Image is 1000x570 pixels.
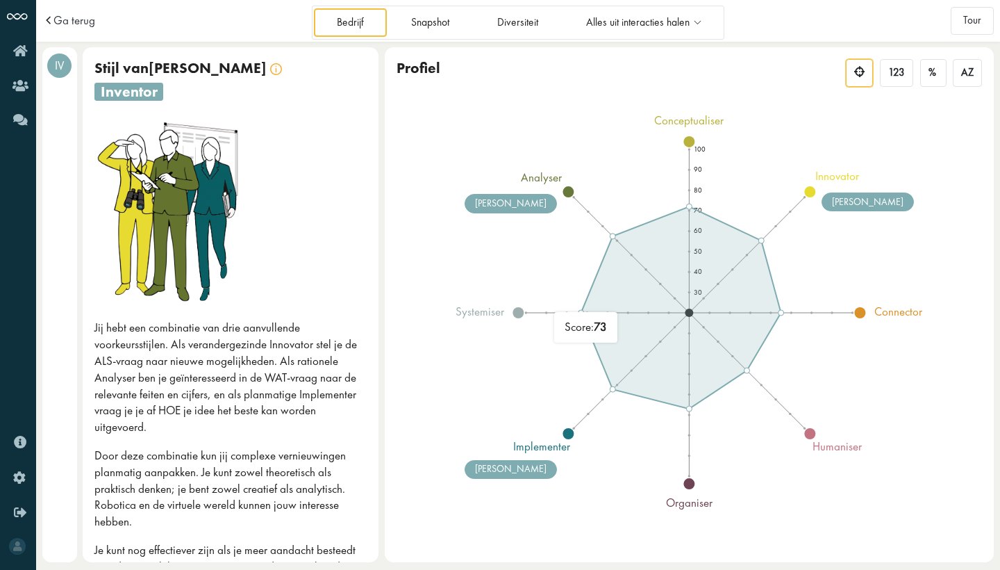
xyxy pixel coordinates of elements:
[815,168,860,184] tspan: innovator
[521,170,562,185] tspan: analyser
[961,66,974,79] span: AZ
[94,320,367,436] p: Jij hebt een combinatie van drie aanvullende voorkeursstijlen. Als verandergezinde Innovator stel...
[586,17,690,28] span: Alles uit interacties halen
[812,439,862,454] tspan: humaniser
[397,58,440,77] span: Profiel
[694,145,706,154] text: 100
[53,15,95,26] a: Ga terug
[94,448,367,530] p: Door deze combinatie kun jij complexe vernieuwingen planmatig aanpakken. Je kunt zowel theoretisc...
[655,112,725,127] tspan: conceptualiser
[694,206,703,215] text: 70
[694,185,703,194] text: 80
[563,8,722,37] a: Alles uit interacties halen
[513,439,571,454] tspan: implementer
[149,58,267,77] span: [PERSON_NAME]
[822,193,914,211] div: [PERSON_NAME]
[474,8,560,37] a: Diversiteit
[594,319,607,334] b: 73
[951,7,994,35] button: Tour
[456,304,505,319] tspan: systemiser
[47,54,72,78] span: Iv
[465,194,557,213] div: [PERSON_NAME]
[270,63,282,75] img: info.svg
[888,66,905,79] span: 123
[666,495,713,510] tspan: organiser
[963,13,981,27] span: Tour
[694,165,703,174] text: 90
[874,304,923,319] tspan: connector
[314,8,386,37] a: Bedrijf
[94,118,244,302] img: inventor.png
[94,83,163,101] span: inventor
[389,8,472,37] a: Snapshot
[94,58,267,77] span: Stijl van
[554,312,617,343] div: Score:
[928,66,936,79] span: %
[465,460,557,479] div: [PERSON_NAME]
